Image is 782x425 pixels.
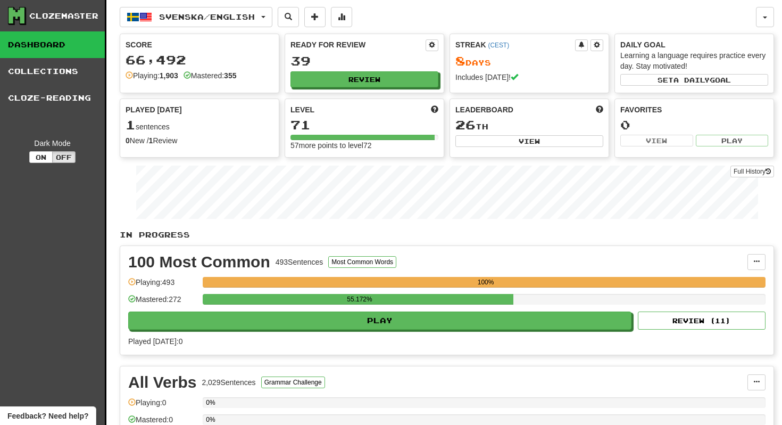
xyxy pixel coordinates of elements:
[290,140,438,151] div: 57 more points to level 72
[52,151,76,163] button: Off
[455,39,575,50] div: Streak
[126,117,136,132] span: 1
[596,104,603,115] span: This week in points, UTC
[29,11,98,21] div: Clozemaster
[120,7,272,27] button: Svenska/English
[126,104,182,115] span: Played [DATE]
[431,104,438,115] span: Score more points to level up
[455,117,476,132] span: 26
[620,104,768,115] div: Favorites
[620,39,768,50] div: Daily Goal
[455,54,603,68] div: Day s
[290,104,314,115] span: Level
[620,74,768,86] button: Seta dailygoal
[278,7,299,27] button: Search sentences
[730,166,774,177] a: Full History
[126,135,273,146] div: New / Review
[696,135,769,146] button: Play
[126,70,178,81] div: Playing:
[455,104,513,115] span: Leaderboard
[126,53,273,67] div: 66,492
[149,136,153,145] strong: 1
[8,138,97,149] div: Dark Mode
[128,374,196,390] div: All Verbs
[224,71,236,80] strong: 355
[290,39,426,50] div: Ready for Review
[206,294,513,305] div: 55.172%
[261,377,325,388] button: Grammar Challenge
[159,12,255,21] span: Svenska / English
[184,70,237,81] div: Mastered:
[455,53,465,68] span: 8
[673,76,710,84] span: a daily
[128,397,197,415] div: Playing: 0
[128,254,270,270] div: 100 Most Common
[304,7,326,27] button: Add sentence to collection
[126,136,130,145] strong: 0
[206,277,766,288] div: 100%
[290,71,438,87] button: Review
[638,312,766,330] button: Review (11)
[276,257,323,267] div: 493 Sentences
[128,312,631,330] button: Play
[29,151,53,163] button: On
[455,118,603,132] div: th
[290,54,438,68] div: 39
[488,42,509,49] a: (CEST)
[126,39,273,50] div: Score
[620,50,768,71] div: Learning a language requires practice every day. Stay motivated!
[620,135,693,146] button: View
[202,377,255,388] div: 2,029 Sentences
[160,71,178,80] strong: 1,903
[620,118,768,132] div: 0
[328,256,396,268] button: Most Common Words
[128,337,182,346] span: Played [DATE]: 0
[7,411,88,421] span: Open feedback widget
[120,230,774,240] p: In Progress
[126,118,273,132] div: sentences
[128,277,197,295] div: Playing: 493
[455,135,603,147] button: View
[128,294,197,312] div: Mastered: 272
[455,72,603,83] div: Includes [DATE]!
[290,118,438,132] div: 71
[331,7,352,27] button: More stats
